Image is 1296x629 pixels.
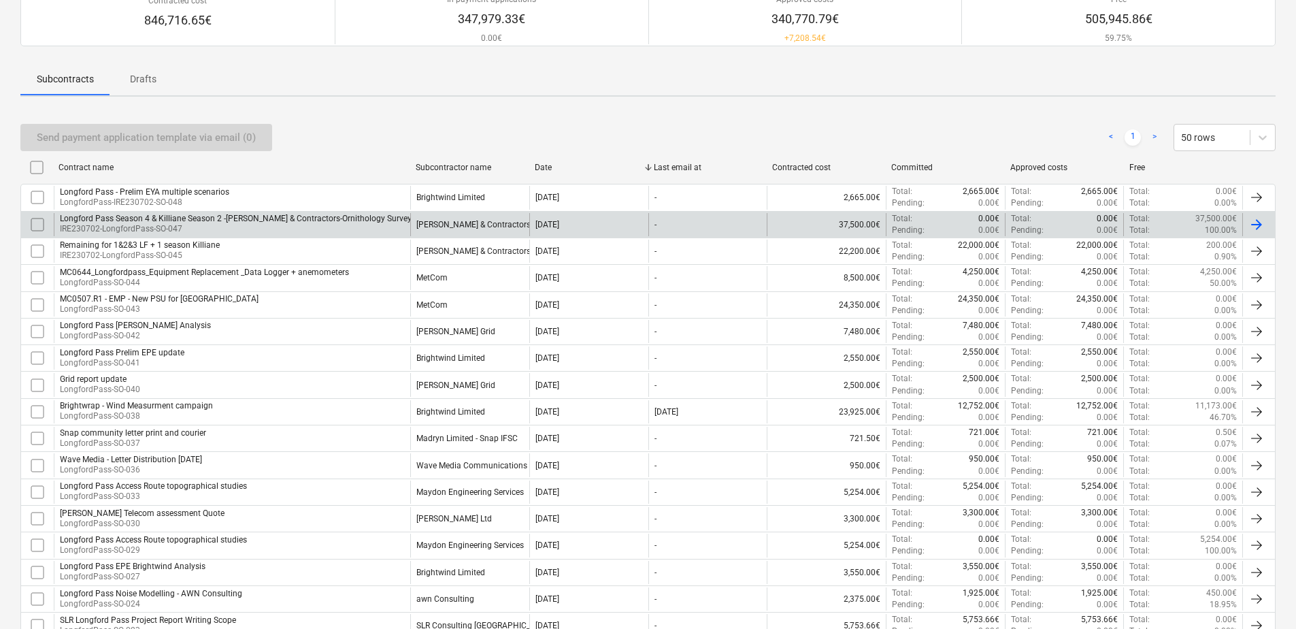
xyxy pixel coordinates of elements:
p: Total : [1129,197,1150,209]
div: Mullan Grid [416,381,495,390]
p: Total : [1011,427,1031,438]
p: 3,300.00€ [963,507,999,519]
p: 37,500.00€ [1195,213,1237,225]
p: 3,550.00€ [963,561,999,572]
p: 11,173.00€ [1195,400,1237,412]
p: 0.00% [1214,332,1237,343]
div: Brightwind Limited [416,353,485,363]
p: 3,550.00€ [1081,561,1118,572]
p: Pending : [892,466,925,477]
p: 0.00€ [978,534,999,545]
p: Total : [892,534,912,545]
p: 0.00€ [1216,507,1237,519]
div: - [654,514,657,523]
div: 950.00€ [767,453,886,477]
div: [DATE] [535,381,559,390]
p: Total : [1129,438,1150,450]
p: Total : [1129,213,1150,225]
p: Pending : [1011,385,1044,397]
div: MetCom [416,300,448,310]
p: Total : [892,373,912,385]
div: Longford Pass [PERSON_NAME] Analysis [60,321,211,330]
div: 22,200.00€ [767,240,886,263]
p: 50.00% [1210,278,1237,289]
div: Last email at [654,163,762,172]
p: Total : [1129,545,1150,557]
div: Remaining for 1&2&3 LF + 1 season Killiane [60,240,220,250]
p: Pending : [892,358,925,370]
p: Total : [892,346,912,358]
p: 0.00% [1214,305,1237,317]
p: Total : [1129,466,1150,477]
p: Total : [1129,305,1150,317]
p: LongfordPass-IRE230702-SO-048 [60,197,229,208]
div: John Murphy & Contractors [416,246,531,256]
p: Total : [1011,373,1031,385]
p: 2,500.00€ [963,373,999,385]
p: Total : [1129,507,1150,519]
p: IRE230702-LongfordPass-SO-045 [60,250,220,261]
div: [DATE] [535,541,559,550]
p: 5,254.00€ [963,481,999,492]
p: Total : [892,481,912,492]
p: Subcontracts [37,72,94,86]
p: 22,000.00€ [1076,240,1118,251]
p: Total : [1129,572,1150,584]
div: Brightwind Limited [416,407,485,417]
p: Total : [892,266,912,278]
p: LongfordPass-SO-036 [60,464,202,476]
p: 721.00€ [969,427,999,438]
div: 23,925.00€ [767,400,886,423]
div: - [654,273,657,283]
div: [DATE] [535,353,559,363]
p: 0.00€ [978,332,999,343]
div: Contract name [59,163,405,172]
p: 24,350.00€ [1076,293,1118,305]
div: 7,480.00€ [767,320,886,343]
p: Total : [1011,481,1031,492]
p: LongfordPass-SO-038 [60,410,213,422]
div: 37,500.00€ [767,213,886,236]
div: Snap community letter print and courier [60,428,206,438]
p: LongfordPass-SO-040 [60,384,140,396]
div: Brightwrap - Wind Measurment campaign [60,401,213,410]
p: Total : [1011,561,1031,572]
p: 12,752.00€ [958,400,999,412]
p: 0.00€ [978,358,999,370]
a: Previous page [1103,129,1119,146]
p: 0.00€ [1097,466,1118,477]
p: LongfordPass-SO-037 [60,438,206,449]
p: Total : [1129,358,1150,370]
p: 2,500.00€ [1081,373,1118,385]
p: Total : [1011,266,1031,278]
div: 721.50€ [767,427,886,450]
div: Approved costs [1010,163,1118,172]
div: Grid report update [60,374,140,384]
div: Brightwind Limited [416,193,485,202]
div: 2,550.00€ [767,346,886,370]
div: 24,350.00€ [767,293,886,317]
p: 0.00€ [1097,385,1118,397]
p: Pending : [892,412,925,423]
div: - [654,541,657,550]
div: Longford Pass - Prelim EYA multiple scenarios [60,187,229,197]
p: 0.00€ [978,278,999,289]
p: Pending : [892,385,925,397]
p: Total : [1129,332,1150,343]
p: 0.00% [1214,385,1237,397]
p: Total : [1129,251,1150,263]
p: 950.00€ [1087,453,1118,465]
div: - [654,327,657,336]
p: Total : [1129,587,1150,599]
div: Maydon Engineering Services [416,541,524,550]
div: Longford Pass Prelim EPE update [60,348,184,357]
p: Total : [1011,186,1031,197]
p: Total : [1129,412,1150,423]
p: 0.00€ [1097,492,1118,504]
a: Next page [1146,129,1163,146]
div: 2,500.00€ [767,373,886,396]
p: Total : [892,186,912,197]
p: 0.00€ [1097,358,1118,370]
p: Total : [892,427,912,438]
p: 0.00€ [1216,293,1237,305]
